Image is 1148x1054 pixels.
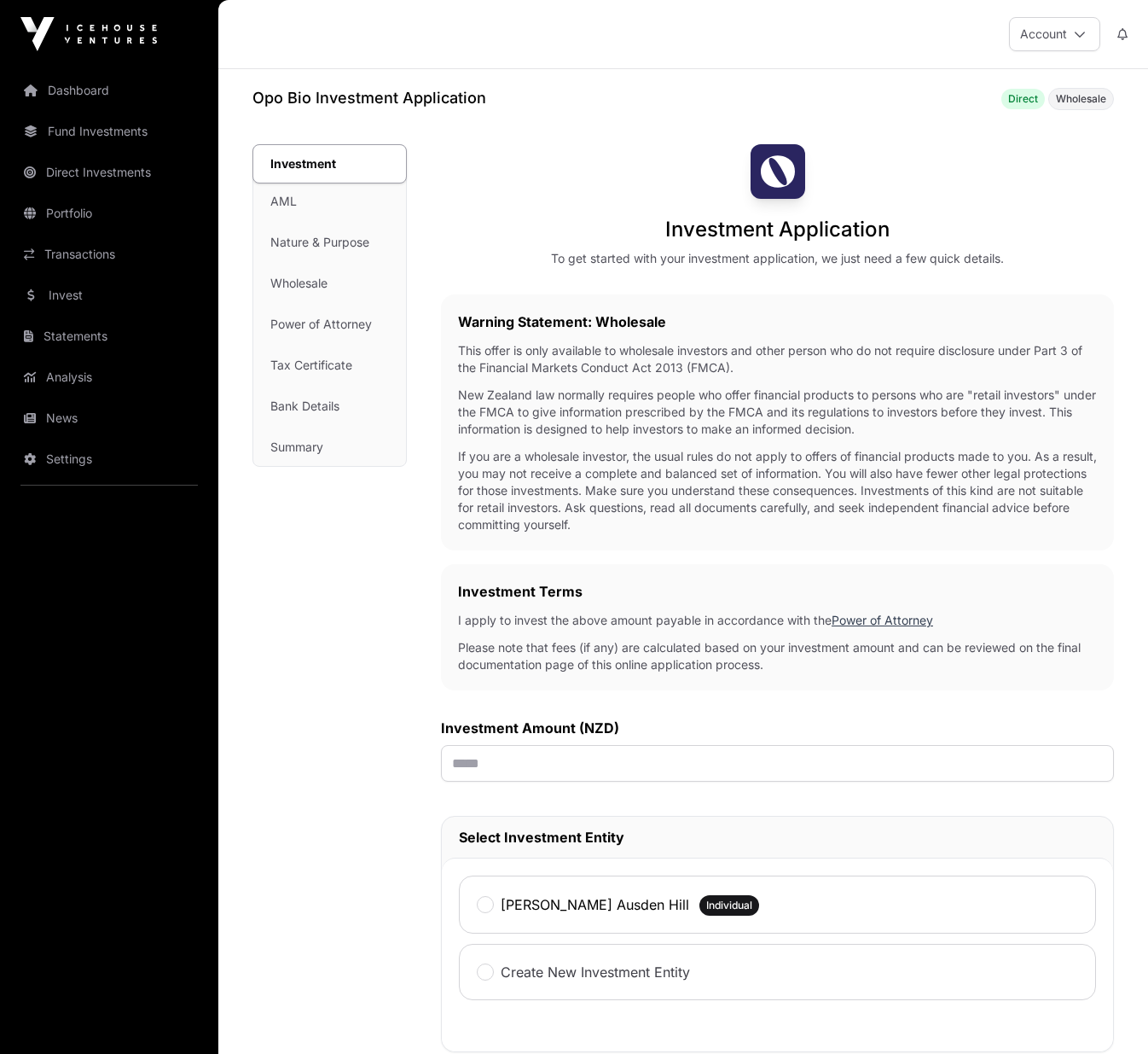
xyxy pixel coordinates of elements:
img: Icehouse Ventures Logo [20,17,157,51]
p: Please note that fees (if any) are calculated based on your investment amount and can be reviewed... [458,639,1097,673]
span: Direct [1008,92,1038,106]
label: Create New Investment Entity [501,962,690,982]
label: [PERSON_NAME] Ausden Hill [501,894,689,915]
label: Investment Amount (NZD) [441,718,1114,738]
iframe: Chat Widget [1063,972,1148,1054]
a: News [14,399,205,437]
a: Analysis [14,358,205,396]
p: New Zealand law normally requires people who offer financial products to persons who are "retail ... [458,387,1097,438]
h1: Opo Bio Investment Application [252,86,486,110]
span: Individual [706,899,752,912]
img: Opo Bio [751,144,805,199]
span: Wholesale [1056,92,1106,106]
a: Settings [14,440,205,478]
h2: Select Investment Entity [459,827,1096,847]
p: If you are a wholesale investor, the usual rules do not apply to offers of financial products mad... [458,448,1097,533]
a: Invest [14,277,205,314]
a: Fund Investments [14,113,205,150]
a: Direct Investments [14,154,205,191]
h2: Warning Statement: Wholesale [458,312,1097,332]
a: Power of Attorney [832,613,933,627]
h2: Investment Terms [458,581,1097,602]
div: To get started with your investment application, we just need a few quick details. [551,250,1004,267]
p: I apply to invest the above amount payable in accordance with the [458,612,1097,629]
button: Account [1009,17,1100,51]
a: Dashboard [14,72,205,109]
h1: Investment Application [665,216,890,243]
a: Statements [14,317,205,355]
p: This offer is only available to wholesale investors and other person who do not require disclosur... [458,342,1097,376]
a: Portfolio [14,195,205,232]
a: Transactions [14,236,205,273]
